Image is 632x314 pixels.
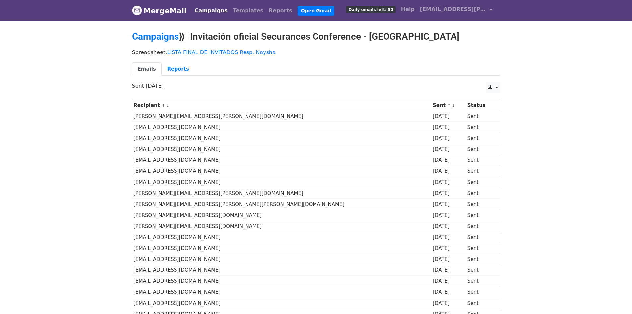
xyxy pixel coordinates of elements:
div: [DATE] [433,245,464,252]
td: Sent [466,287,496,298]
td: [PERSON_NAME][EMAIL_ADDRESS][DOMAIN_NAME] [132,210,431,221]
td: [PERSON_NAME][EMAIL_ADDRESS][PERSON_NAME][DOMAIN_NAME] [132,111,431,122]
a: [EMAIL_ADDRESS][PERSON_NAME][DOMAIN_NAME] [417,3,495,18]
a: Reports [162,62,195,76]
span: Daily emails left: 50 [346,6,395,13]
a: Campaigns [132,31,179,42]
div: [DATE] [433,190,464,197]
a: ↑ [447,103,451,108]
td: Sent [466,188,496,199]
td: Sent [466,122,496,133]
td: [EMAIL_ADDRESS][DOMAIN_NAME] [132,155,431,166]
div: [DATE] [433,135,464,142]
td: [EMAIL_ADDRESS][DOMAIN_NAME] [132,298,431,309]
td: [PERSON_NAME][EMAIL_ADDRESS][DOMAIN_NAME] [132,221,431,232]
a: Help [398,3,417,16]
td: Sent [466,144,496,155]
a: ↑ [162,103,165,108]
span: [EMAIL_ADDRESS][PERSON_NAME][DOMAIN_NAME] [420,5,486,13]
td: Sent [466,210,496,221]
a: Emails [132,62,162,76]
td: Sent [466,111,496,122]
td: [EMAIL_ADDRESS][DOMAIN_NAME] [132,133,431,144]
a: ↓ [452,103,455,108]
div: [DATE] [433,157,464,164]
td: Sent [466,155,496,166]
td: [EMAIL_ADDRESS][DOMAIN_NAME] [132,144,431,155]
a: MergeMail [132,4,187,18]
a: Templates [230,4,266,17]
p: Spreadsheet: [132,49,500,56]
p: Sent [DATE] [132,82,500,89]
td: Sent [466,199,496,210]
td: [EMAIL_ADDRESS][DOMAIN_NAME] [132,122,431,133]
th: Status [466,100,496,111]
td: Sent [466,243,496,254]
td: [EMAIL_ADDRESS][DOMAIN_NAME] [132,276,431,287]
div: [DATE] [433,179,464,186]
td: [EMAIL_ADDRESS][DOMAIN_NAME] [132,243,431,254]
a: ↓ [166,103,170,108]
td: [PERSON_NAME][EMAIL_ADDRESS][PERSON_NAME][PERSON_NAME][DOMAIN_NAME] [132,199,431,210]
td: [EMAIL_ADDRESS][DOMAIN_NAME] [132,287,431,298]
div: [DATE] [433,256,464,263]
td: Sent [466,232,496,243]
td: Sent [466,265,496,276]
div: [DATE] [433,212,464,219]
a: Campaigns [192,4,230,17]
div: [DATE] [433,300,464,307]
td: Sent [466,276,496,287]
div: [DATE] [433,124,464,131]
td: [EMAIL_ADDRESS][DOMAIN_NAME] [132,177,431,188]
td: Sent [466,254,496,265]
div: [DATE] [433,277,464,285]
td: [EMAIL_ADDRESS][DOMAIN_NAME] [132,254,431,265]
div: [DATE] [433,146,464,153]
td: [EMAIL_ADDRESS][DOMAIN_NAME] [132,166,431,177]
th: Recipient [132,100,431,111]
td: [EMAIL_ADDRESS][DOMAIN_NAME] [132,232,431,243]
h2: ⟫ Invitación oficial Securances Conference - [GEOGRAPHIC_DATA] [132,31,500,42]
div: [DATE] [433,234,464,241]
a: Open Gmail [298,6,334,16]
img: MergeMail logo [132,5,142,15]
div: [DATE] [433,223,464,230]
a: LISTA FINAL DE INVITADOS Resp. Naysha [167,49,276,55]
td: [PERSON_NAME][EMAIL_ADDRESS][PERSON_NAME][DOMAIN_NAME] [132,188,431,199]
div: [DATE] [433,266,464,274]
td: Sent [466,298,496,309]
div: [DATE] [433,113,464,120]
td: Sent [466,166,496,177]
a: Reports [266,4,295,17]
th: Sent [431,100,466,111]
td: Sent [466,177,496,188]
a: Daily emails left: 50 [343,3,398,16]
td: [EMAIL_ADDRESS][DOMAIN_NAME] [132,265,431,276]
div: [DATE] [433,167,464,175]
td: Sent [466,221,496,232]
td: Sent [466,133,496,144]
div: [DATE] [433,201,464,208]
div: [DATE] [433,288,464,296]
